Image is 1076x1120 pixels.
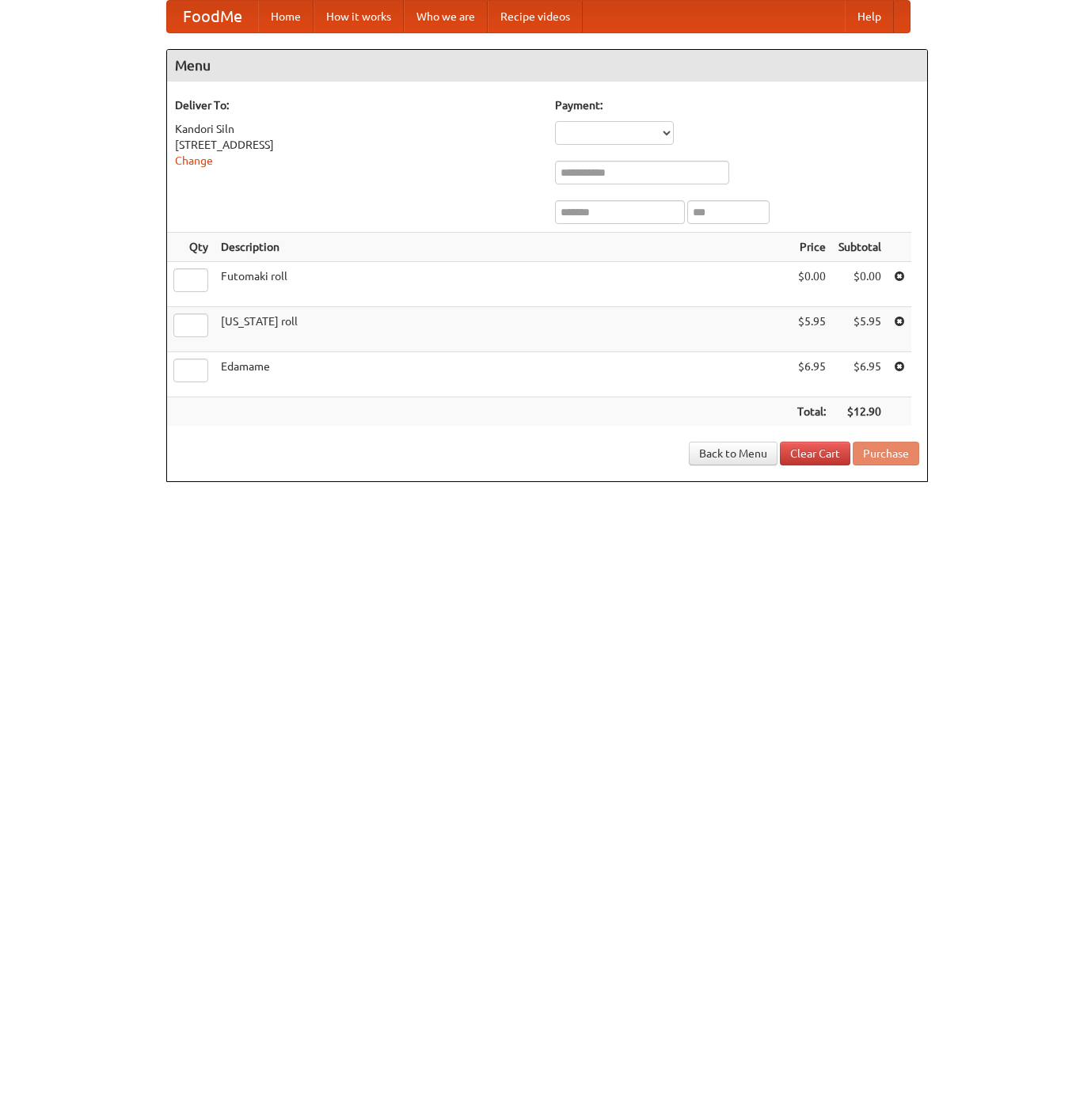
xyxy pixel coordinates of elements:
[791,307,832,352] td: $5.95
[555,97,919,113] h5: Payment:
[832,262,888,307] td: $0.00
[832,397,888,427] th: $12.90
[832,307,888,352] td: $5.95
[832,233,888,262] th: Subtotal
[175,97,539,113] h5: Deliver To:
[167,1,258,32] a: FoodMe
[215,352,791,397] td: Edamame
[791,352,832,397] td: $6.95
[832,352,888,397] td: $6.95
[689,442,778,465] a: Back to Menu
[215,233,791,262] th: Description
[314,1,404,32] a: How it works
[215,307,791,352] td: [US_STATE] roll
[845,1,894,32] a: Help
[258,1,314,32] a: Home
[791,262,832,307] td: $0.00
[167,50,927,82] h4: Menu
[488,1,583,32] a: Recipe videos
[404,1,488,32] a: Who we are
[853,442,919,465] button: Purchase
[791,233,832,262] th: Price
[175,137,539,153] div: [STREET_ADDRESS]
[780,442,850,465] a: Clear Cart
[167,233,215,262] th: Qty
[175,154,213,167] a: Change
[215,262,791,307] td: Futomaki roll
[791,397,832,427] th: Total:
[175,121,539,137] div: Kandori Siln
